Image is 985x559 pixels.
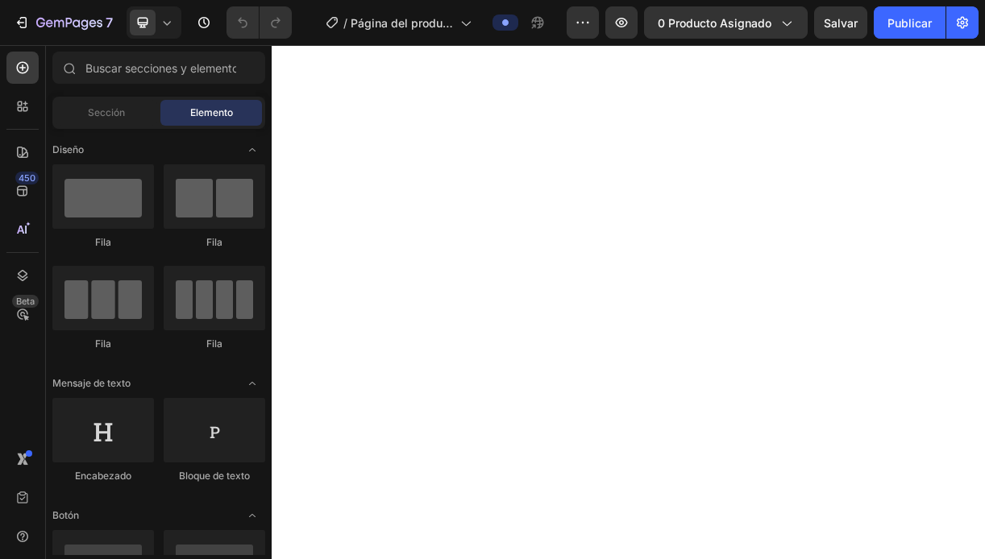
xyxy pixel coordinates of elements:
[164,469,265,483] div: Bloque de texto
[164,337,265,351] div: Fila
[52,52,265,84] input: Buscar secciones y elementos
[164,235,265,250] div: Fila
[190,106,233,120] span: Elemento
[52,143,84,157] span: Diseño
[52,376,131,391] span: Mensaje de texto
[15,172,39,184] div: 450
[272,45,985,559] iframe: Design area
[658,14,771,31] span: 0 producto asignado
[52,235,154,250] div: Fila
[824,16,858,30] span: Salvar
[814,6,867,39] button: Salvar
[351,14,454,31] span: Página del producto - [DATE] 12:00:49
[52,469,154,483] div: Encabezado
[343,14,347,31] span: /
[6,6,120,39] button: 7
[644,6,808,39] button: 0 producto asignado
[106,13,113,32] p: 7
[52,337,154,351] div: Fila
[52,508,79,523] span: Botón
[887,14,932,31] font: Publicar
[874,6,946,39] button: Publicar
[239,137,265,163] span: Alternar abierto
[12,295,39,308] div: Beta
[227,6,292,39] div: Deshacer/Rehacer
[88,106,125,120] span: Sección
[239,503,265,528] span: Alternar abierto
[239,371,265,396] span: Alternar abierto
